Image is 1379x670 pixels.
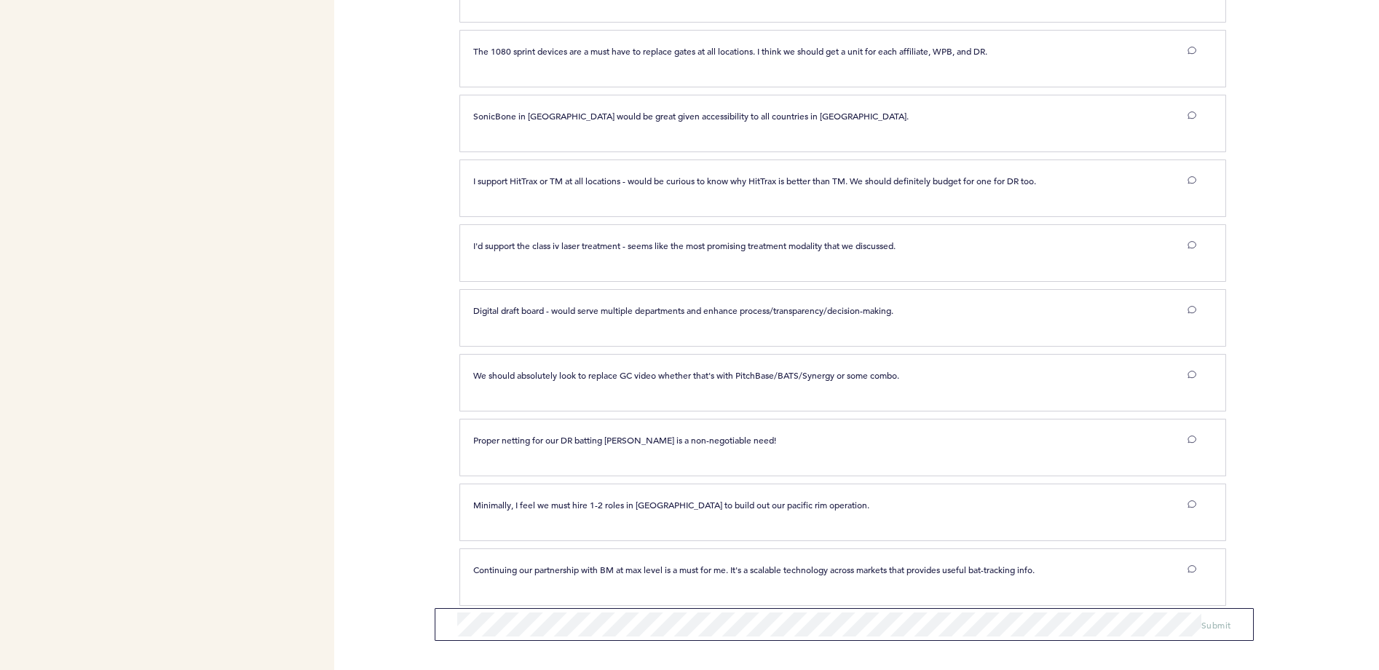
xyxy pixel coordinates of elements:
span: Submit [1201,619,1231,631]
span: The 1080 sprint devices are a must have to replace gates at all locations. I think we should get ... [473,45,987,57]
span: SonicBone in [GEOGRAPHIC_DATA] would be great given accessibility to all countries in [GEOGRAPHIC... [473,110,909,122]
span: Minimally, I feel we must hire 1-2 roles in [GEOGRAPHIC_DATA] to build out our pacific rim operat... [473,499,869,511]
button: Submit [1201,618,1231,632]
span: Continuing our partnership with BM at max level is a must for me. It's a scalable technology acro... [473,564,1035,575]
span: We should absolutely look to replace GC video whether that's with PitchBase/BATS/Synergy or some ... [473,369,899,381]
span: I support HitTrax or TM at all locations - would be curious to know why HitTrax is better than TM... [473,175,1036,186]
span: I'd support the class iv laser treatment - seems like the most promising treatment modality that ... [473,240,896,251]
span: Digital draft board - would serve multiple departments and enhance process/transparency/decision-... [473,304,893,316]
span: Proper netting for our DR batting [PERSON_NAME] is a non-negotiable need! [473,434,776,446]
